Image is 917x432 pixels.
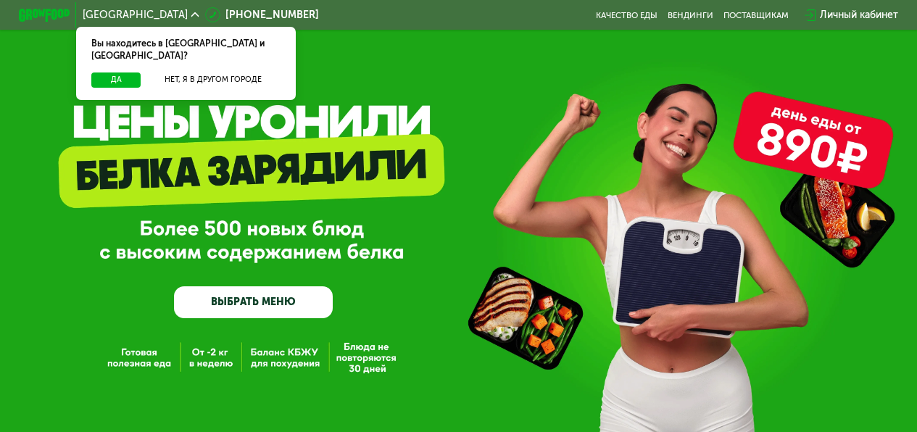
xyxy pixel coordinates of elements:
[820,7,898,22] div: Личный кабинет
[76,27,295,72] div: Вы находитесь в [GEOGRAPHIC_DATA] и [GEOGRAPHIC_DATA]?
[83,10,188,20] span: [GEOGRAPHIC_DATA]
[723,10,789,20] div: поставщикам
[205,7,319,22] a: [PHONE_NUMBER]
[146,72,280,88] button: Нет, я в другом городе
[668,10,713,20] a: Вендинги
[91,72,141,88] button: Да
[174,286,333,318] a: ВЫБРАТЬ МЕНЮ
[596,10,657,20] a: Качество еды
